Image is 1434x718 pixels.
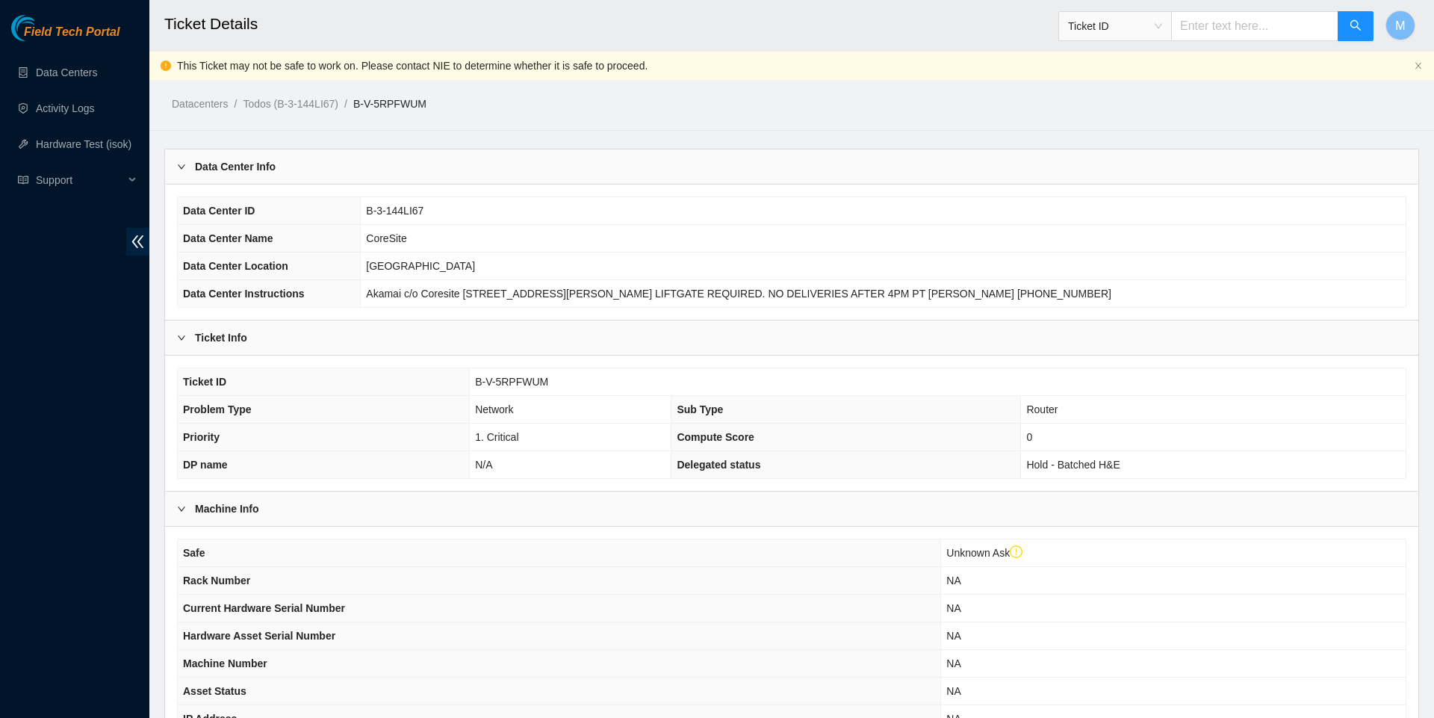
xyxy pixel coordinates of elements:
[1026,403,1058,415] span: Router
[195,158,276,175] b: Data Center Info
[1026,431,1032,443] span: 0
[183,459,228,471] span: DP name
[11,15,75,41] img: Akamai Technologies
[946,685,960,697] span: NA
[36,138,131,150] a: Hardware Test (isok)
[475,403,513,415] span: Network
[946,575,960,587] span: NA
[183,685,246,697] span: Asset Status
[195,501,259,517] b: Machine Info
[1010,545,1023,559] span: exclamation-circle
[18,175,28,185] span: read
[677,403,723,415] span: Sub Type
[183,547,205,559] span: Safe
[243,98,338,110] a: Todos (B-3-144LI67)
[1395,16,1405,35] span: M
[366,232,406,244] span: CoreSite
[946,630,960,642] span: NA
[177,162,186,171] span: right
[36,165,124,195] span: Support
[195,329,247,346] b: Ticket Info
[165,321,1418,355] div: Ticket Info
[677,459,760,471] span: Delegated status
[1068,15,1162,37] span: Ticket ID
[234,98,237,110] span: /
[1338,11,1374,41] button: search
[36,102,95,114] a: Activity Logs
[475,459,492,471] span: N/A
[11,27,119,46] a: Akamai TechnologiesField Tech Portal
[1414,61,1423,71] button: close
[353,98,426,110] a: B-V-5RPFWUM
[183,575,250,587] span: Rack Number
[36,66,97,78] a: Data Centers
[366,205,423,217] span: B-3-144LI67
[344,98,347,110] span: /
[183,431,220,443] span: Priority
[165,492,1418,526] div: Machine Info
[177,504,186,513] span: right
[183,232,273,244] span: Data Center Name
[946,602,960,614] span: NA
[126,228,149,256] span: double-left
[1171,11,1338,41] input: Enter text here...
[1414,61,1423,70] span: close
[183,205,255,217] span: Data Center ID
[183,260,288,272] span: Data Center Location
[946,657,960,669] span: NA
[366,288,1111,300] span: Akamai c/o Coresite [STREET_ADDRESS][PERSON_NAME] LIFTGATE REQUIRED. NO DELIVERIES AFTER 4PM PT [...
[1385,10,1415,40] button: M
[183,602,345,614] span: Current Hardware Serial Number
[475,431,518,443] span: 1. Critical
[475,376,548,388] span: B-V-5RPFWUM
[172,98,228,110] a: Datacenters
[165,149,1418,184] div: Data Center Info
[946,547,1022,559] span: Unknown Ask
[183,630,335,642] span: Hardware Asset Serial Number
[183,403,252,415] span: Problem Type
[677,431,754,443] span: Compute Score
[183,288,305,300] span: Data Center Instructions
[1350,19,1362,34] span: search
[24,25,119,40] span: Field Tech Portal
[366,260,475,272] span: [GEOGRAPHIC_DATA]
[183,657,267,669] span: Machine Number
[183,376,226,388] span: Ticket ID
[1026,459,1120,471] span: Hold - Batched H&E
[177,333,186,342] span: right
